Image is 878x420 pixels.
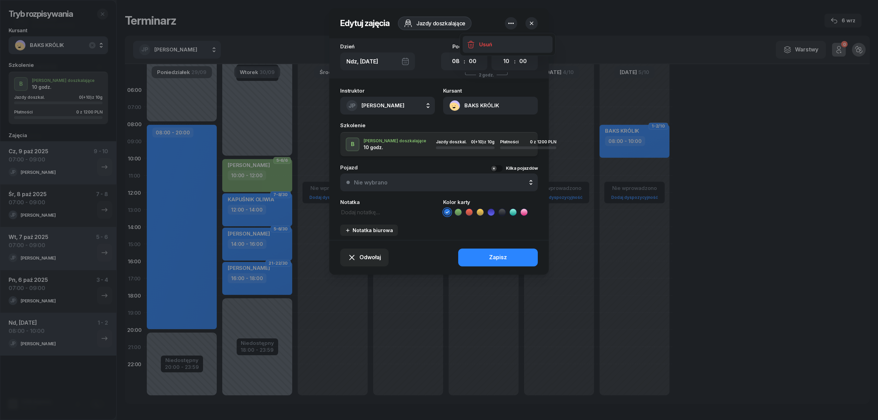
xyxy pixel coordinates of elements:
button: Notatka biurowa [340,225,398,236]
button: Nie wybrano [340,173,538,191]
span: JP [348,103,356,109]
h2: Edytuj zajęcia [340,18,390,29]
div: : [464,57,465,65]
div: Notatka biurowa [345,227,393,233]
div: Zapisz [489,253,507,262]
div: Usuń [479,40,492,49]
button: Zapisz [458,249,538,266]
button: BAKS KRÓLIK [443,97,538,115]
button: Kilka pojazdów [490,165,538,172]
div: : [514,57,515,65]
button: JP[PERSON_NAME] [340,97,435,115]
div: Nie wybrano [354,180,388,185]
button: Odwołaj [340,249,389,266]
span: [PERSON_NAME] [361,102,404,109]
div: Kilka pojazdów [506,165,538,172]
span: Odwołaj [359,253,381,262]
